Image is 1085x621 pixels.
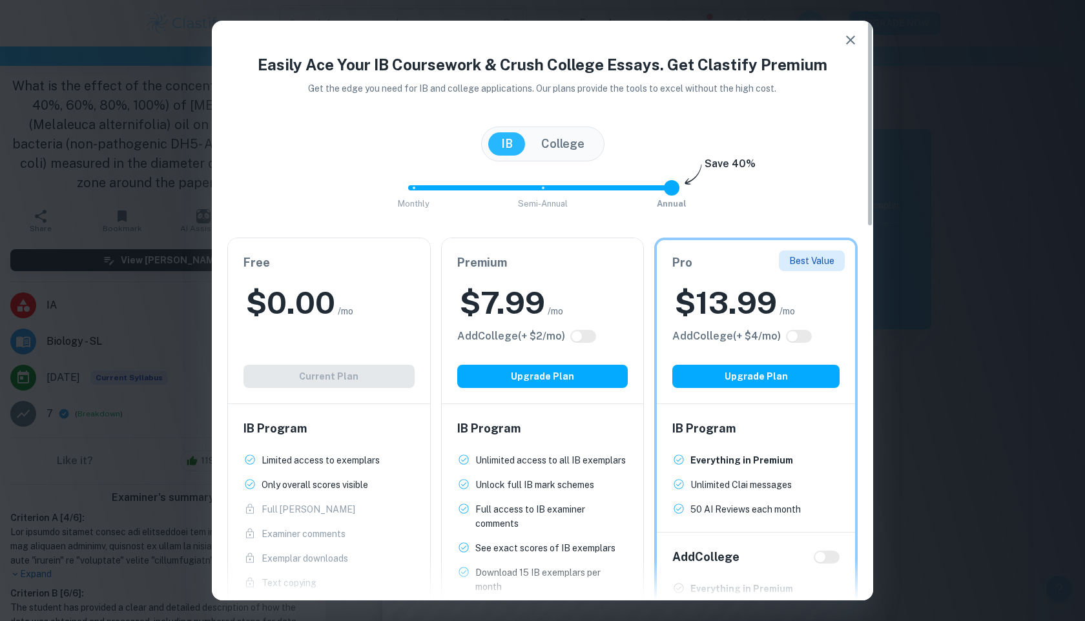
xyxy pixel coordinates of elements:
[672,329,781,344] h6: Click to see all the additional College features.
[548,304,563,318] span: /mo
[291,81,795,96] p: Get the edge you need for IB and college applications. Our plans provide the tools to excel witho...
[457,329,565,344] h6: Click to see all the additional College features.
[780,304,795,318] span: /mo
[690,502,801,516] p: 50 AI Reviews each month
[243,420,415,438] h6: IB Program
[227,53,858,76] h4: Easily Ace Your IB Coursework & Crush College Essays. Get Clastify Premium
[475,453,626,467] p: Unlimited access to all IB exemplars
[675,282,777,323] h2: $ 13.99
[705,156,756,178] h6: Save 40%
[672,548,739,566] h6: Add College
[690,453,793,467] p: Everything in Premium
[789,254,834,268] p: Best Value
[243,254,415,272] h6: Free
[246,282,335,323] h2: $ 0.00
[475,541,615,555] p: See exact scores of IB exemplars
[685,164,702,186] img: subscription-arrow.svg
[672,254,840,272] h6: Pro
[262,527,346,541] p: Examiner comments
[488,132,526,156] button: IB
[475,502,628,531] p: Full access to IB examiner comments
[457,420,628,438] h6: IB Program
[262,502,355,516] p: Full [PERSON_NAME]
[528,132,597,156] button: College
[690,478,792,492] p: Unlimited Clai messages
[457,254,628,272] h6: Premium
[262,453,380,467] p: Limited access to exemplars
[672,420,840,438] h6: IB Program
[398,199,429,209] span: Monthly
[475,478,594,492] p: Unlock full IB mark schemes
[672,365,840,388] button: Upgrade Plan
[657,199,687,209] span: Annual
[460,282,545,323] h2: $ 7.99
[338,304,353,318] span: /mo
[262,551,348,565] p: Exemplar downloads
[518,199,568,209] span: Semi-Annual
[457,365,628,388] button: Upgrade Plan
[262,478,368,492] p: Only overall scores visible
